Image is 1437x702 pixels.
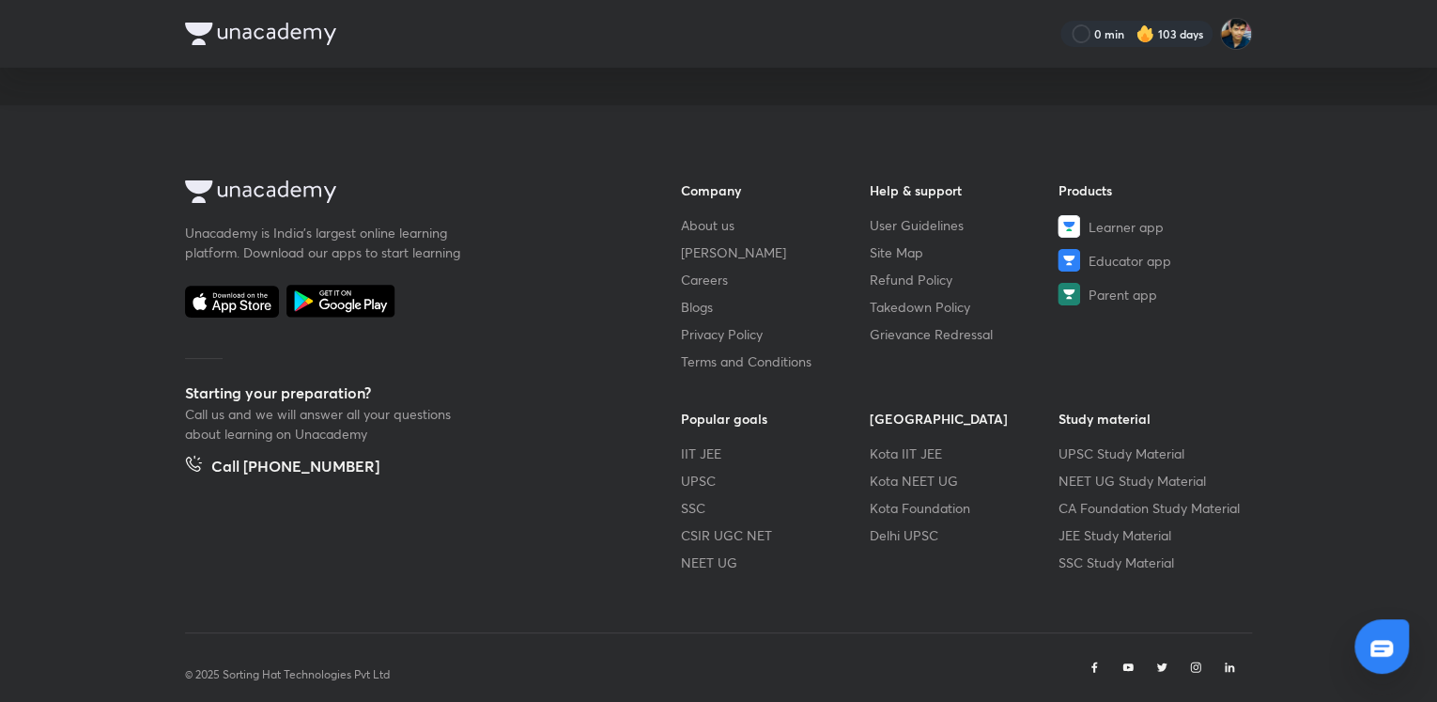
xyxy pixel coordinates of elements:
span: Careers [681,270,728,289]
a: Site Map [870,242,1058,262]
a: Privacy Policy [681,324,870,344]
img: Learner app [1058,215,1080,238]
a: UPSC [681,471,870,491]
img: Company Logo [185,23,336,45]
a: Refund Policy [870,270,1058,289]
a: [PERSON_NAME] [681,242,870,262]
span: Educator app [1088,251,1170,271]
a: Grievance Redressal [870,324,1058,344]
a: CA Foundation Study Material [1058,498,1246,518]
a: JEE Study Material [1058,525,1246,545]
a: Kota IIT JEE [870,444,1058,463]
h5: Call [PHONE_NUMBER] [211,455,379,481]
h6: Products [1058,180,1246,200]
a: User Guidelines [870,215,1058,235]
h6: Help & support [870,180,1058,200]
a: SSC [681,498,870,518]
a: Delhi UPSC [870,525,1058,545]
span: Learner app [1088,217,1163,237]
img: Educator app [1058,249,1080,272]
a: NEET UG [681,553,870,572]
a: Blogs [681,297,870,317]
h6: Company [681,180,870,200]
p: Unacademy is India’s largest online learning platform. Download our apps to start learning [185,223,467,262]
a: Company Logo [185,180,621,208]
a: SSC Study Material [1058,553,1246,572]
a: Careers [681,270,870,289]
a: UPSC Study Material [1058,444,1246,463]
h6: Study material [1058,409,1246,429]
a: Learner app [1058,215,1246,238]
img: SHREYANSH GUPTA [1220,18,1252,50]
a: Kota NEET UG [870,471,1058,491]
h6: Popular goals [681,409,870,429]
a: CSIR UGC NET [681,525,870,545]
span: Parent app [1088,285,1156,304]
a: IIT JEE [681,444,870,463]
p: © 2025 Sorting Hat Technologies Pvt Ltd [185,666,390,683]
a: NEET UG Study Material [1058,471,1246,491]
p: Call us and we will answer all your questions about learning on Unacademy [185,404,467,444]
a: Educator app [1058,249,1246,272]
h6: [GEOGRAPHIC_DATA] [870,409,1058,429]
a: Call [PHONE_NUMBER] [185,455,379,481]
a: Parent app [1058,283,1246,305]
a: Kota Foundation [870,498,1058,518]
a: Terms and Conditions [681,351,870,371]
a: Takedown Policy [870,297,1058,317]
h5: Starting your preparation? [185,382,621,404]
img: Company Logo [185,180,336,203]
img: Parent app [1058,283,1080,305]
a: About us [681,215,870,235]
img: streak [1136,24,1154,43]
